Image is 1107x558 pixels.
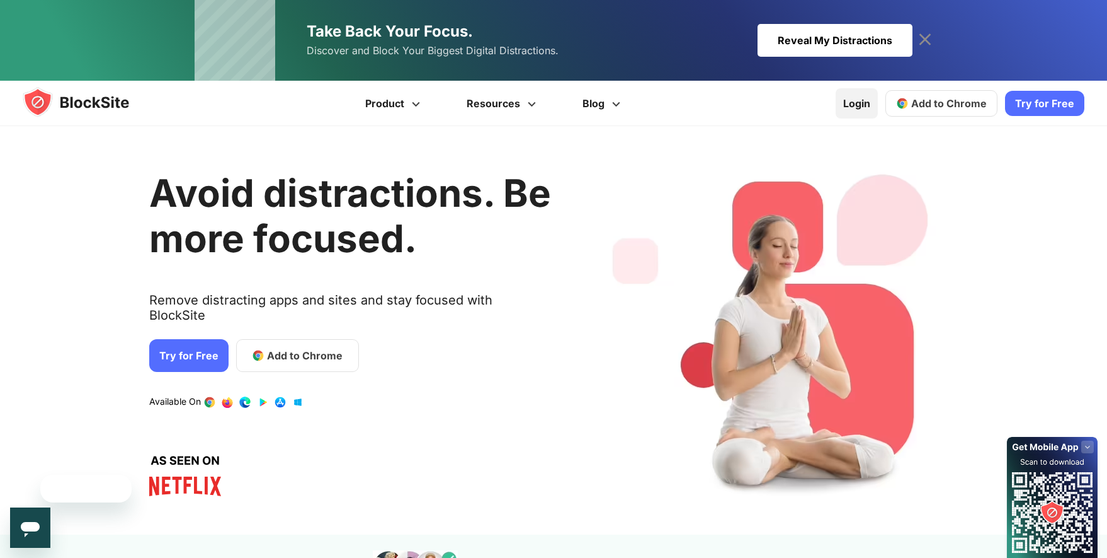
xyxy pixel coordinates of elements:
a: Try for Free [149,339,229,372]
text: Remove distracting apps and sites and stay focused with BlockSite [149,293,551,333]
iframe: Button to launch messaging window [10,508,50,548]
img: chrome-icon.svg [896,97,909,110]
span: Add to Chrome [911,97,987,110]
span: Discover and Block Your Biggest Digital Distractions. [307,42,559,60]
a: Add to Chrome [236,339,359,372]
img: blocksite-icon.5d769676.svg [23,87,154,117]
a: Resources [445,81,561,126]
a: Add to Chrome [885,90,997,117]
iframe: Message from company [40,475,132,503]
a: Try for Free [1005,91,1084,116]
span: Take Back Your Focus. [307,22,473,40]
span: Add to Chrome [267,348,343,363]
text: Available On [149,396,201,409]
a: Login [836,88,878,119]
a: Blog [561,81,645,126]
div: Reveal My Distractions [758,24,912,57]
a: Product [344,81,445,126]
h1: Avoid distractions. Be more focused. [149,170,551,261]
